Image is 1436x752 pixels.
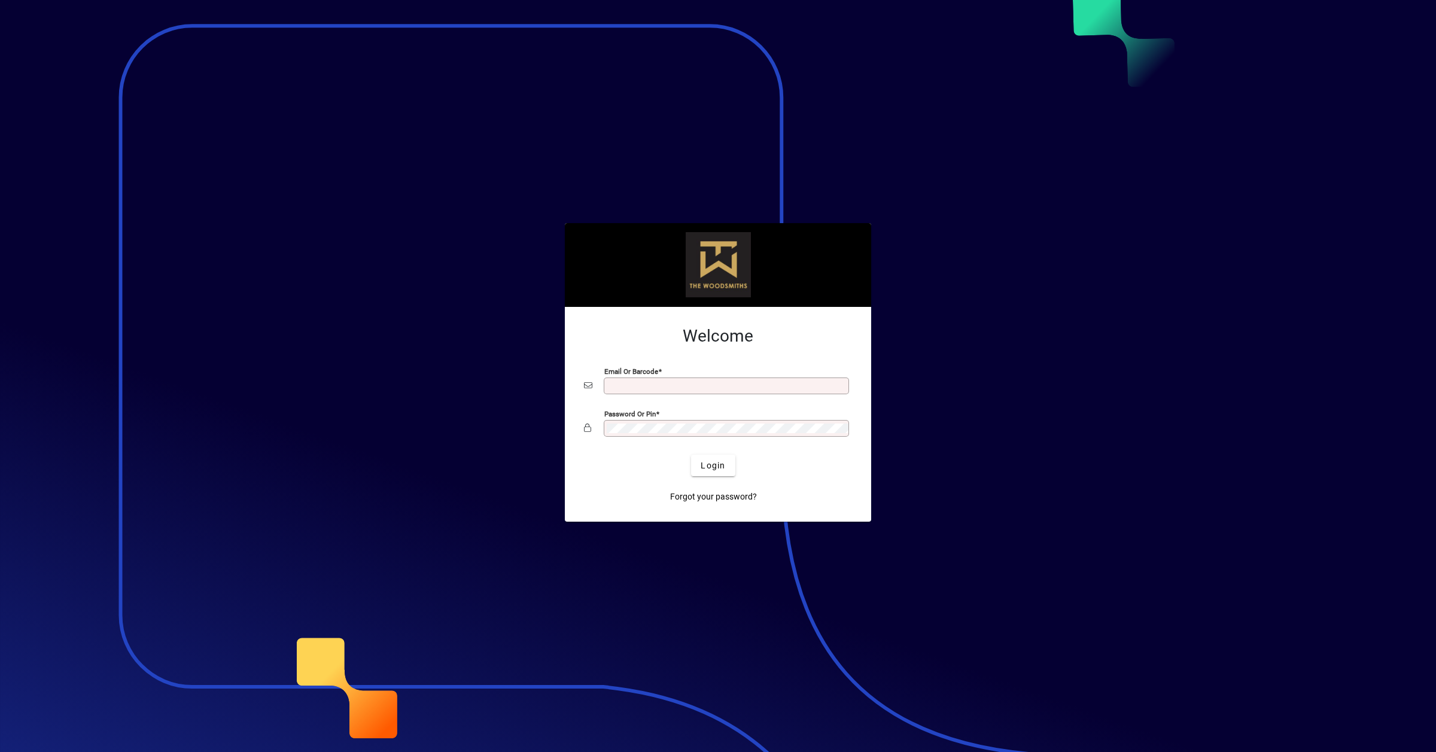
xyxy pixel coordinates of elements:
a: Forgot your password? [665,486,762,507]
span: Forgot your password? [670,491,757,503]
span: Login [701,459,725,472]
h2: Welcome [584,326,852,346]
mat-label: Password or Pin [604,410,656,418]
button: Login [691,455,735,476]
mat-label: Email or Barcode [604,367,658,376]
